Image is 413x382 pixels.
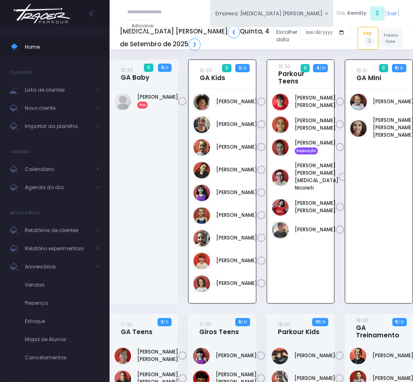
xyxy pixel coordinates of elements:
[25,316,99,327] span: Estoque
[216,211,257,219] a: [PERSON_NAME]
[189,38,201,51] a: ❯
[378,29,403,47] a: Treino livre
[25,298,99,308] span: Presença
[164,65,168,70] small: / 6
[315,319,320,325] strong: 10
[295,94,336,109] a: [PERSON_NAME] [PERSON_NAME]
[294,352,335,359] a: [PERSON_NAME]
[336,9,346,17] span: Olá,
[241,320,247,325] small: / 10
[115,348,131,364] img: AMANDA OLINDA SILVESTRE DE PAIVA
[358,27,378,49] a: Exp2
[398,320,403,325] small: / 12
[120,23,350,53] div: Escolher data:
[10,205,40,221] h4: Relatórios
[295,199,336,214] a: [PERSON_NAME] [PERSON_NAME]
[10,144,31,160] h4: Agenda
[137,348,178,363] a: [PERSON_NAME] [PERSON_NAME]
[25,261,91,272] span: Aniversários
[395,65,398,71] strong: 8
[193,253,210,269] img: Mariana Namie Takatsuki Momesso
[222,64,231,72] span: 0
[356,67,367,74] small: 16:31
[295,147,318,154] span: Reposição
[320,320,325,325] small: / 16
[163,320,168,325] small: / 11
[216,280,257,287] a: [PERSON_NAME]
[364,36,374,46] span: 2
[193,275,210,292] img: Nina Diniz Scatena Alves
[216,234,257,242] a: [PERSON_NAME]
[193,185,210,201] img: Lorena Alexsandra Souza
[347,9,366,17] span: Kemilly
[370,6,384,21] span: S
[379,64,388,72] span: 0
[144,64,153,72] span: 0
[25,85,91,95] span: Lista de clientes
[127,20,158,32] a: Adicionar
[25,103,91,114] span: Novo cliente
[301,64,310,72] span: 0
[272,94,289,110] img: Anna Helena Roque Silva
[121,321,133,328] small: 17:30
[239,65,241,71] strong: 3
[294,375,335,382] a: [PERSON_NAME]
[193,94,210,110] img: Giulia Coelho Mariano
[193,116,210,133] img: Heloisa Frederico Mota
[356,66,381,82] a: 16:31GA Mini
[161,319,163,325] strong: 3
[25,334,99,345] span: Mapa de Alunos
[120,26,270,50] h5: [MEDICAL_DATA] [PERSON_NAME] Quinta, 4 de Setembro de 2025
[216,121,257,128] a: [PERSON_NAME]
[295,117,336,132] a: [PERSON_NAME] [PERSON_NAME]
[193,348,210,364] img: Isabela Fantan Nicoleti
[272,199,289,216] img: Lorena mie sato ayres
[356,317,368,324] small: 18:30
[350,348,366,364] img: Evelyn Melazzo Bolzan
[199,320,239,336] a: 17:30Giros Teens
[228,26,240,38] a: ❮
[320,66,325,71] small: / 10
[278,321,290,328] small: 18:30
[25,280,99,290] span: Vendas
[387,9,397,17] a: Sair
[25,243,91,254] span: Relatório experimentais
[295,226,336,233] a: [PERSON_NAME]
[239,319,241,325] strong: 5
[241,66,246,71] small: / 12
[395,319,398,325] strong: 5
[333,5,403,22] div: [ ]
[216,98,257,105] a: [PERSON_NAME]
[10,64,32,81] h4: Clientes
[216,166,257,173] a: [PERSON_NAME]
[272,222,289,238] img: Lucas figueiredo guedes
[350,94,367,110] img: Malu Souza de Carvalho
[272,348,288,364] img: Bernardo campos sallum
[25,164,91,175] span: Calendário
[272,116,289,133] img: Anna Júlia Roque Silva
[193,139,210,156] img: Lara Prado Pfefer
[137,93,178,108] a: [PERSON_NAME]Exp
[272,139,289,156] img: Gustavo Neves Abi Jaudi
[121,320,153,336] a: 17:30GA Teens
[216,143,257,151] a: [PERSON_NAME]
[295,162,339,192] a: [PERSON_NAME] [PERSON_NAME][MEDICAL_DATA] Nicoleti
[121,66,149,81] a: 15:30GA Baby
[193,207,210,224] img: Manuela Andrade Bertolla
[115,93,131,110] img: Manuela Figueiredo
[25,121,91,132] span: Importar da planilha
[216,189,257,196] a: [PERSON_NAME]
[216,257,257,264] a: [PERSON_NAME]
[278,63,291,70] small: 16:30
[356,316,399,339] a: 18:30GA Treinamento
[200,67,212,74] small: 16:30
[161,64,164,71] strong: 5
[25,225,91,236] span: Relatórios de clientes
[25,182,91,193] span: Agenda do dia
[350,120,367,137] img: Maria Helena Coelho Mariano
[121,66,133,74] small: 15:30
[278,62,321,85] a: 16:30Parkour Teens
[199,321,211,328] small: 17:30
[200,66,225,82] a: 16:30GA Kids
[25,42,99,52] span: Home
